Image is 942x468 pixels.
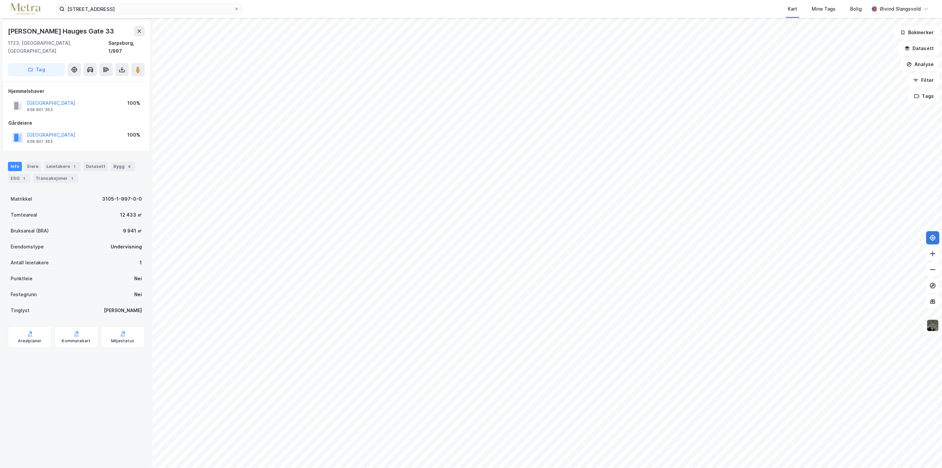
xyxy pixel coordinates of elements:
[880,5,921,13] div: Øivind Slangsvold
[111,243,142,251] div: Undervisning
[908,74,939,87] button: Filter
[44,162,81,171] div: Leietakere
[895,26,939,39] button: Bokmerker
[127,99,140,107] div: 100%
[11,243,44,251] div: Eiendomstype
[11,211,37,219] div: Tomteareal
[134,291,142,299] div: Nei
[126,163,133,170] div: 4
[104,306,142,314] div: [PERSON_NAME]
[11,195,32,203] div: Matrikkel
[140,259,142,267] div: 1
[812,5,836,13] div: Mine Tags
[11,227,49,235] div: Bruksareal (BRA)
[18,338,41,344] div: Arealplaner
[65,4,234,14] input: Søk på adresse, matrikkel, gårdeiere, leietakere eller personer
[111,162,135,171] div: Bygg
[25,162,41,171] div: Eiere
[8,26,115,36] div: [PERSON_NAME] Hauges Gate 33
[11,259,49,267] div: Antall leietakere
[11,275,32,283] div: Punktleie
[27,107,53,112] div: 938 801 363
[8,87,144,95] div: Hjemmelshaver
[102,195,142,203] div: 3105-1-997-0-0
[123,227,142,235] div: 9 941 ㎡
[33,174,78,183] div: Transaksjoner
[27,139,53,144] div: 938 801 363
[69,175,76,182] div: 1
[108,39,145,55] div: Sarpsborg, 1/997
[899,42,939,55] button: Datasett
[111,338,134,344] div: Miljøstatus
[909,436,942,468] iframe: Chat Widget
[127,131,140,139] div: 100%
[901,58,939,71] button: Analyse
[11,3,40,15] img: metra-logo.256734c3b2bbffee19d4.png
[909,436,942,468] div: Kontrollprogram for chat
[134,275,142,283] div: Nei
[909,90,939,103] button: Tags
[71,163,78,170] div: 1
[788,5,797,13] div: Kart
[8,39,108,55] div: 1723, [GEOGRAPHIC_DATA], [GEOGRAPHIC_DATA]
[83,162,108,171] div: Datasett
[11,306,30,314] div: Tinglyst
[926,319,939,332] img: 9k=
[8,63,65,76] button: Tag
[120,211,142,219] div: 12 433 ㎡
[8,119,144,127] div: Gårdeiere
[8,174,30,183] div: ESG
[21,175,28,182] div: 1
[62,338,91,344] div: Kommunekart
[11,291,36,299] div: Festegrunn
[8,162,22,171] div: Info
[850,5,862,13] div: Bolig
